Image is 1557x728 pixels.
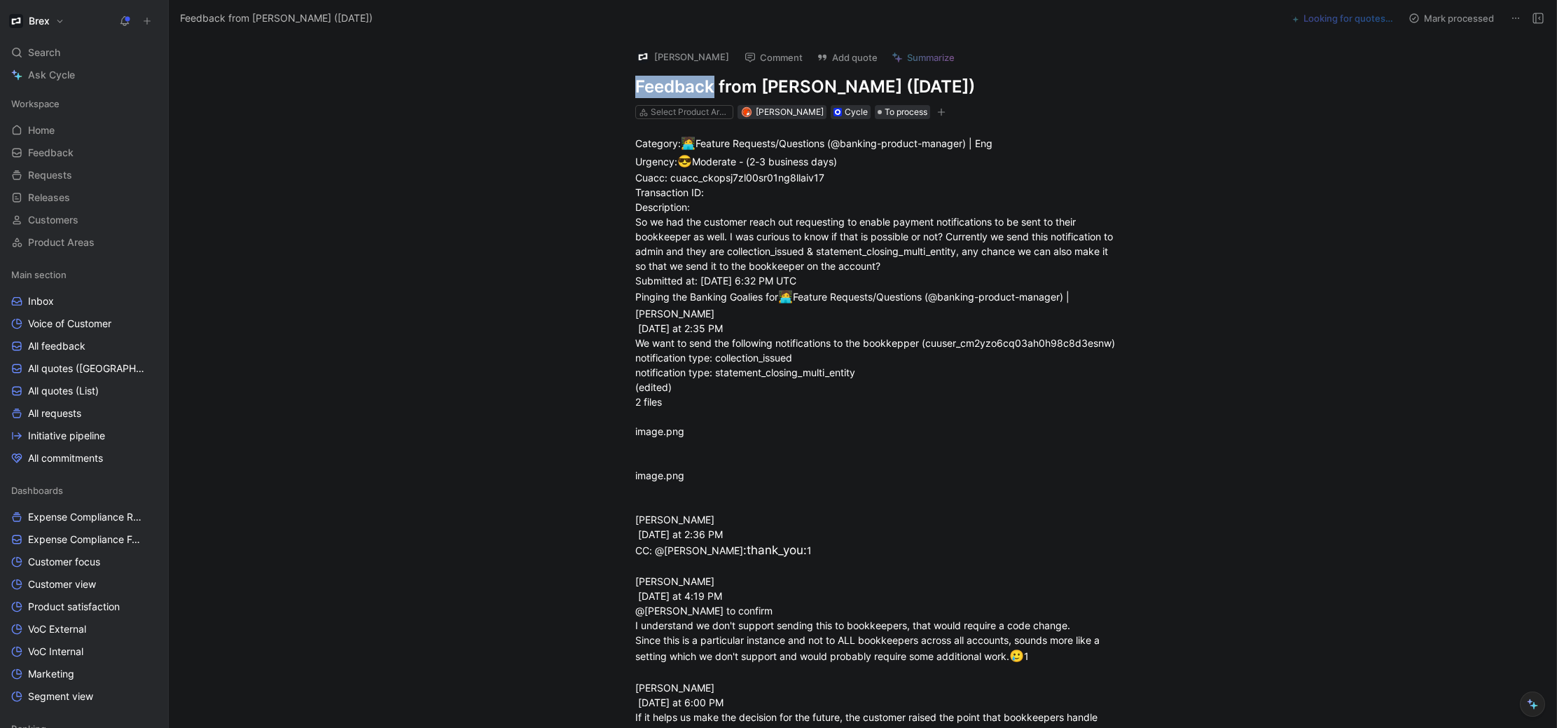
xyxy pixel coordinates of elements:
button: BrexBrex [6,11,68,31]
a: Expense Compliance Feedback [6,529,162,550]
a: Voice of Customer [6,313,162,334]
span: 🧑‍💻 [778,289,793,303]
a: Expense Compliance Requests [6,507,162,528]
span: All feedback [28,339,85,353]
span: 😎 [677,154,692,168]
span: Workspace [11,97,60,111]
a: Product Areas [6,232,162,253]
a: Ask Cycle [6,64,162,85]
h1: Feedback from [PERSON_NAME] ([DATE]) [635,76,1120,98]
span: Main section [11,268,67,282]
a: VoC External [6,619,162,640]
button: logo[PERSON_NAME] [630,46,735,67]
span: Home [28,123,55,137]
span: Inbox [28,294,54,308]
a: VoC Internal [6,641,162,662]
span: Search [28,44,60,61]
span: Feedback from [PERSON_NAME] ([DATE]) [180,10,373,27]
a: Initiative pipeline [6,425,162,446]
div: Dashboards [6,480,162,501]
span: VoC Internal [28,645,83,659]
span: Dashboards [11,483,63,497]
span: Customer view [28,577,96,591]
a: Inbox [6,291,162,312]
span: Segment view [28,689,93,703]
span: All commitments [28,451,103,465]
a: Customers [6,210,162,231]
span: Ask Cycle [28,67,75,83]
span: Requests [28,168,72,182]
div: Main sectionInboxVoice of CustomerAll feedbackAll quotes ([GEOGRAPHIC_DATA])All quotes (List)All ... [6,264,162,469]
img: Brex [9,14,23,28]
a: Customer focus [6,551,162,572]
span: :thank_you: [743,543,807,557]
span: Summarize [907,51,955,64]
div: Main section [6,264,162,285]
img: avatar [742,109,750,116]
a: All requests [6,403,162,424]
div: Cycle [845,105,868,119]
span: Product Areas [28,235,95,249]
a: All quotes ([GEOGRAPHIC_DATA]) [6,358,162,379]
span: [PERSON_NAME] [756,107,824,117]
span: Customer focus [28,555,100,569]
a: Feedback [6,142,162,163]
span: 🧑‍💻 [681,136,696,150]
button: Looking for quotes… [1283,8,1399,28]
a: Customer view [6,574,162,595]
span: Product satisfaction [28,600,120,614]
span: 🥲 [1009,649,1024,663]
span: All requests [28,406,81,420]
h1: Brex [29,15,50,27]
button: Comment [738,48,809,67]
span: Marketing [28,667,74,681]
div: Workspace [6,93,162,114]
span: Expense Compliance Requests [28,510,145,524]
a: Requests [6,165,162,186]
img: logo [636,50,650,64]
div: Select Product Areas [651,105,729,119]
a: All feedback [6,336,162,357]
a: Home [6,120,162,141]
a: All quotes (List) [6,380,162,401]
button: Summarize [885,48,961,67]
div: To process [875,105,930,119]
a: All commitments [6,448,162,469]
span: Feedback [28,146,74,160]
a: Product satisfaction [6,596,162,617]
div: Search [6,42,162,63]
span: VoC External [28,622,86,636]
a: Marketing [6,664,162,685]
span: Initiative pipeline [28,429,105,443]
span: All quotes ([GEOGRAPHIC_DATA]) [28,362,146,376]
a: Releases [6,187,162,208]
span: Releases [28,191,70,205]
a: Segment view [6,686,162,707]
span: Customers [28,213,78,227]
div: DashboardsExpense Compliance RequestsExpense Compliance FeedbackCustomer focusCustomer viewProduc... [6,480,162,707]
span: All quotes (List) [28,384,99,398]
span: To process [885,105,927,119]
button: Add quote [810,48,884,67]
span: Expense Compliance Feedback [28,533,146,547]
button: Mark processed [1402,8,1500,28]
span: Voice of Customer [28,317,111,331]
